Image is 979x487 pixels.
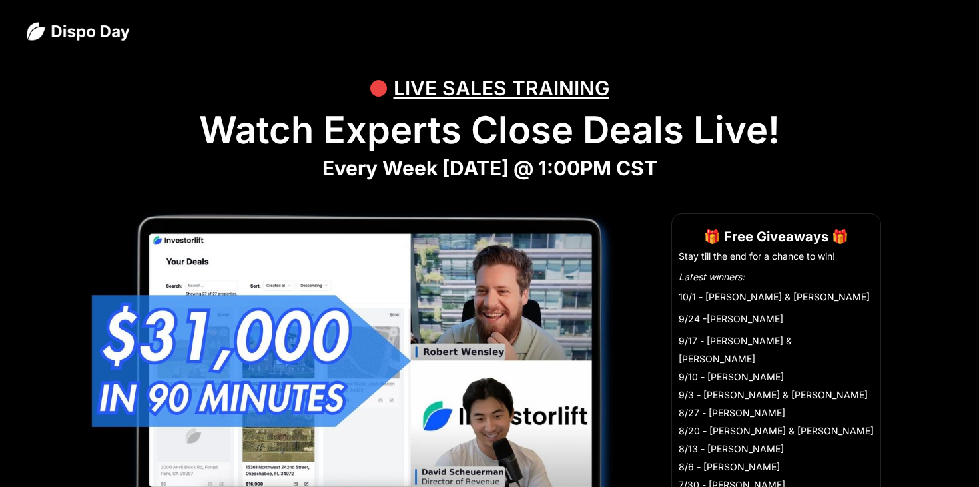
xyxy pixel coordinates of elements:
[27,108,952,153] h1: Watch Experts Close Deals Live!
[322,156,657,180] strong: Every Week [DATE] @ 1:00PM CST
[679,250,874,263] li: Stay till the end for a chance to win!
[679,271,745,282] em: Latest winners:
[704,229,848,244] strong: 🎁 Free Giveaways 🎁
[394,68,609,108] div: LIVE SALES TRAINING
[679,310,874,328] li: 9/24 -[PERSON_NAME]
[679,288,874,306] li: 10/1 - [PERSON_NAME] & [PERSON_NAME]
